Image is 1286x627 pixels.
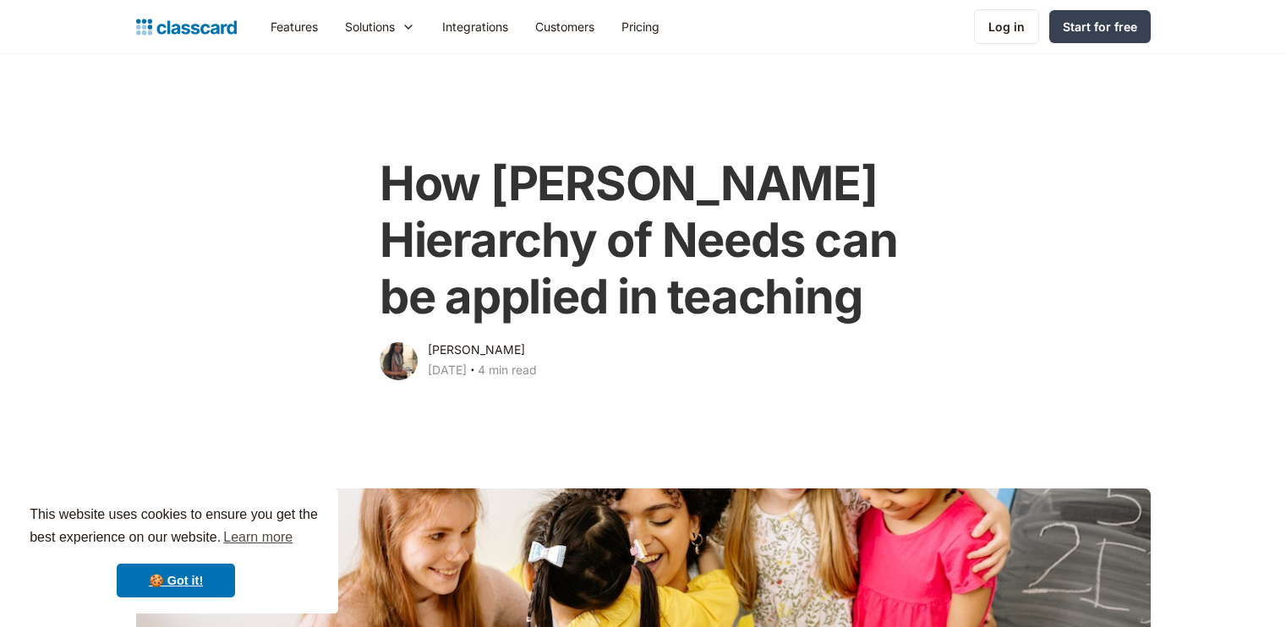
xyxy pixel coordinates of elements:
a: Features [257,8,331,46]
a: Start for free [1049,10,1151,43]
h1: How [PERSON_NAME] Hierarchy of Needs can be applied in teaching [380,155,906,326]
div: 4 min read [478,360,537,380]
div: Solutions [345,18,395,35]
span: This website uses cookies to ensure you get the best experience on our website. [30,504,322,550]
a: Customers [522,8,608,46]
a: learn more about cookies [221,525,295,550]
div: [PERSON_NAME] [428,340,525,360]
a: Integrations [429,8,522,46]
a: Log in [974,9,1039,44]
div: [DATE] [428,360,467,380]
div: Start for free [1063,18,1137,35]
div: ‧ [467,360,478,384]
a: dismiss cookie message [117,564,235,597]
a: Pricing [608,8,673,46]
a: home [136,15,237,39]
div: Log in [988,18,1025,35]
div: Solutions [331,8,429,46]
div: cookieconsent [14,488,338,613]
